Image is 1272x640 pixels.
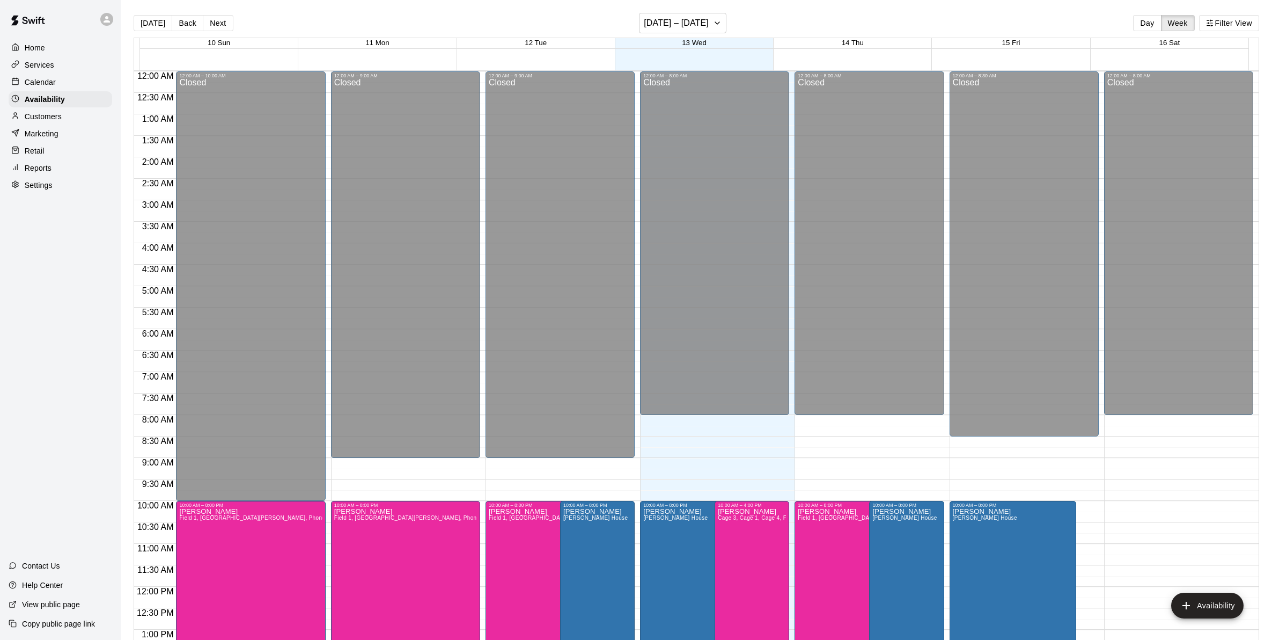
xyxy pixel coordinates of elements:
div: 12:00 AM – 8:00 AM: Closed [1104,71,1253,415]
span: Cage 3, Cage 1, Cage 4, Field 1, Field 3, Field 7, [PERSON_NAME][GEOGRAPHIC_DATA], Phone Call, Of... [718,515,1022,521]
div: 12:00 AM – 8:30 AM: Closed [950,71,1099,437]
span: 11:00 AM [135,544,177,553]
div: 10:00 AM – 4:00 PM [718,503,786,508]
a: Retail [9,143,112,159]
a: Settings [9,177,112,193]
h6: [DATE] – [DATE] [644,16,709,31]
div: 12:00 AM – 9:00 AM [334,73,477,78]
span: 1:00 PM [139,630,177,639]
a: Calendar [9,74,112,90]
span: [PERSON_NAME] House [643,515,708,521]
div: Closed [179,78,322,505]
span: 10 Sun [208,39,230,47]
span: 10:30 AM [135,522,177,532]
span: 3:30 AM [139,222,177,231]
button: Next [203,15,233,31]
button: add [1171,593,1244,619]
p: View public page [22,599,80,610]
span: 11:30 AM [135,565,177,574]
div: 10:00 AM – 8:00 PM [643,503,763,508]
span: 12:30 PM [134,608,176,617]
span: 12:00 PM [134,587,176,596]
a: Marketing [9,126,112,142]
button: Back [172,15,203,31]
button: 16 Sat [1159,39,1180,47]
div: Closed [489,78,631,462]
a: Home [9,40,112,56]
span: [PERSON_NAME] House [563,515,628,521]
p: Settings [25,180,53,191]
a: Reports [9,160,112,176]
div: 10:00 AM – 8:00 PM [953,503,1073,508]
span: Field 1, [GEOGRAPHIC_DATA][PERSON_NAME], Phone Call, Office, Cage 2, Cage 3, Cage 1, Cage 4 [334,515,597,521]
div: 10:00 AM – 8:00 PM [489,503,609,508]
div: 12:00 AM – 8:00 AM: Closed [640,71,789,415]
span: 1:00 AM [139,114,177,123]
span: 6:00 AM [139,329,177,338]
span: 3:00 AM [139,200,177,209]
div: 10:00 AM – 8:00 PM [179,503,322,508]
div: Closed [334,78,477,462]
button: [DATE] [134,15,172,31]
div: 12:00 AM – 8:30 AM [953,73,1095,78]
span: 9:30 AM [139,479,177,489]
button: 15 Fri [1002,39,1020,47]
div: 12:00 AM – 10:00 AM [179,73,322,78]
span: Field 1, [GEOGRAPHIC_DATA][PERSON_NAME], Phone Call, Office, Cage 2, Cage 3, Cage 1, Cage 4 [489,515,751,521]
span: 5:30 AM [139,308,177,317]
span: 8:00 AM [139,415,177,424]
span: 1:30 AM [139,136,177,145]
span: 10:00 AM [135,501,177,510]
p: Home [25,42,45,53]
button: 13 Wed [682,39,707,47]
button: Week [1161,15,1195,31]
span: 4:00 AM [139,243,177,252]
div: 10:00 AM – 8:00 PM [334,503,477,508]
p: Retail [25,146,45,156]
button: 12 Tue [525,39,547,47]
div: 12:00 AM – 9:00 AM [489,73,631,78]
a: Services [9,57,112,73]
div: 12:00 AM – 8:00 AM [798,73,940,78]
span: 4:30 AM [139,265,177,274]
span: 9:00 AM [139,458,177,467]
div: 12:00 AM – 8:00 AM [1107,73,1250,78]
div: 10:00 AM – 8:00 PM [872,503,940,508]
button: Filter View [1199,15,1259,31]
p: Copy public page link [22,619,95,629]
div: Closed [798,78,940,419]
a: Customers [9,108,112,125]
p: Contact Us [22,561,60,571]
button: 11 Mon [365,39,389,47]
button: Day [1133,15,1161,31]
span: Field 1, [GEOGRAPHIC_DATA][PERSON_NAME], Phone Call, Office, Cage 2, Cage 3, Cage 1, Cage 4 [179,515,442,521]
span: 8:30 AM [139,437,177,446]
a: Availability [9,91,112,107]
p: Availability [25,94,65,105]
span: 5:00 AM [139,286,177,295]
span: 12:00 AM [135,71,177,81]
div: 12:00 AM – 8:00 AM: Closed [795,71,944,415]
p: Help Center [22,580,63,591]
div: 10:00 AM – 8:00 PM [563,503,631,508]
span: 6:30 AM [139,351,177,360]
div: 12:00 AM – 9:00 AM: Closed [331,71,480,458]
p: Marketing [25,128,58,139]
p: Calendar [25,77,56,88]
span: Field 1, [GEOGRAPHIC_DATA][PERSON_NAME], Phone Call, Office, Cage 2, Cage 3, Cage 1, Cage 4 [798,515,1060,521]
span: [PERSON_NAME] House [872,515,937,521]
span: 7:30 AM [139,394,177,403]
span: 12:30 AM [135,93,177,102]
